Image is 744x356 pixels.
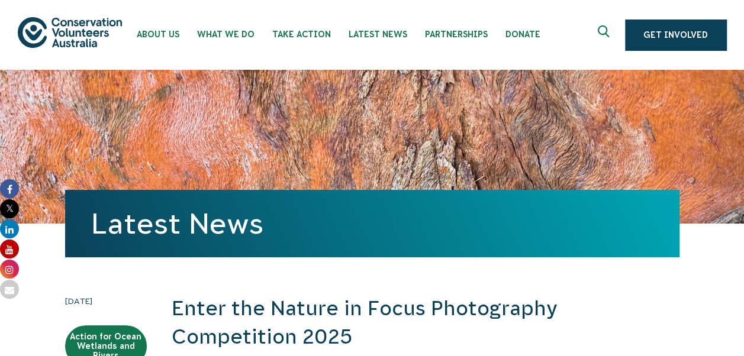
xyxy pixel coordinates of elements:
img: logo.svg [18,17,122,47]
span: About Us [137,30,179,39]
span: Donate [505,30,540,39]
span: Expand search box [598,25,613,44]
time: [DATE] [65,294,147,308]
span: What We Do [197,30,255,39]
button: Expand search box Close search box [591,21,619,49]
h2: Enter the Nature in Focus Photography Competition 2025 [172,294,679,351]
a: Latest News [91,208,263,240]
span: Latest News [349,30,407,39]
a: Get Involved [625,20,726,50]
span: Partnerships [425,30,488,39]
span: Take Action [272,30,331,39]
